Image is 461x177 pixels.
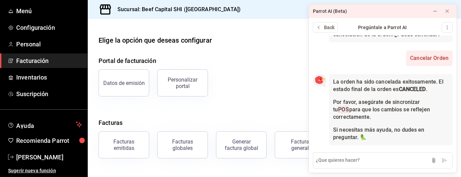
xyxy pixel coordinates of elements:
span: Back [324,24,335,31]
div: Personalizar portal [162,76,204,89]
p: Si necesitas más ayuda, no dudes en preguntar. 🦜 [333,126,449,141]
div: Facturas emitidas [103,138,145,151]
span: Personal [16,40,82,49]
span: Sugerir nueva función [8,167,82,174]
div: Facturas globales [162,138,204,151]
button: Facturas emitidas [99,131,149,158]
div: Pregúntale a Parrot AI [338,24,427,31]
button: Factura general [275,131,325,158]
div: Generar factura global [224,138,258,151]
button: Generar factura global [216,131,267,158]
span: Configuración [16,23,82,32]
span: Suscripción [16,89,82,98]
div: Parrot AI (Beta) [313,8,347,15]
button: Datos de emisión [99,69,149,96]
h4: Portal de facturación [99,56,450,65]
h3: Sucursal: Beef Capital SHI ([GEOGRAPHIC_DATA]) [112,5,241,14]
div: Elige la opción que deseas configurar [99,35,212,45]
span: Facturación [16,56,82,65]
span: Por favor, asegúrate de sincronizar tu para que los cambios se reflejen correctamente. [333,99,430,120]
strong: CANCELED [399,86,426,92]
span: Recomienda Parrot [16,136,82,145]
button: Facturas globales [157,131,208,158]
span: Cancelar Orden [410,54,449,62]
button: Personalizar portal [157,69,208,96]
button: Back [313,22,338,33]
p: La orden ha sido cancelada exitosamente. El estado final de la orden es . [333,78,449,93]
span: Menú [16,6,82,16]
h4: Facturas [99,118,450,127]
span: [PERSON_NAME] [16,153,82,162]
span: Ayuda [16,120,73,129]
span: Inventarios [16,73,82,82]
div: Datos de emisión [103,80,145,86]
div: Factura general [283,138,317,151]
span: POS [338,106,349,113]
